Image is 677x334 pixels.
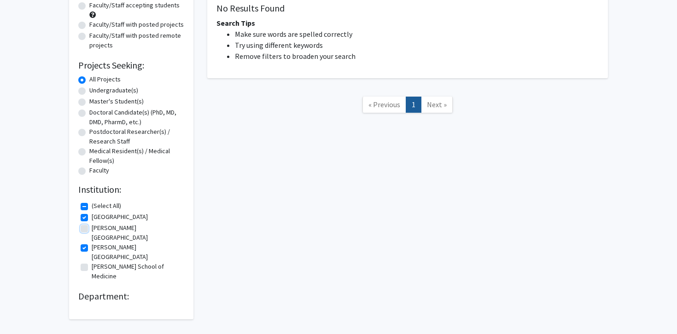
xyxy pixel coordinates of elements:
li: Make sure words are spelled correctly [235,29,599,40]
label: Doctoral Candidate(s) (PhD, MD, DMD, PharmD, etc.) [89,108,184,127]
h5: No Results Found [216,3,599,14]
label: Postdoctoral Researcher(s) / Research Staff [89,127,184,146]
a: Previous Page [362,97,406,113]
li: Try using different keywords [235,40,599,51]
a: Next Page [421,97,453,113]
h2: Projects Seeking: [78,60,184,71]
label: Undergraduate(s) [89,86,138,95]
nav: Page navigation [207,87,608,125]
span: Search Tips [216,18,255,28]
li: Remove filters to broaden your search [235,51,599,62]
label: Faculty/Staff with posted remote projects [89,31,184,50]
label: All Projects [89,75,121,84]
label: Medical Resident(s) / Medical Fellow(s) [89,146,184,166]
label: Faculty/Staff accepting students [89,0,180,10]
label: Faculty/Staff with posted projects [89,20,184,29]
h2: Department: [78,291,184,302]
label: Master's Student(s) [89,97,144,106]
label: [PERSON_NAME] School of Medicine [92,262,182,281]
label: [PERSON_NAME][GEOGRAPHIC_DATA] [92,242,182,262]
iframe: Chat [7,293,39,327]
span: « Previous [368,100,400,109]
label: [PERSON_NAME][GEOGRAPHIC_DATA] [92,223,182,242]
label: Faculty [89,166,109,175]
h2: Institution: [78,184,184,195]
a: 1 [406,97,421,113]
span: Next » [427,100,447,109]
label: [GEOGRAPHIC_DATA] [92,212,148,222]
label: (Select All) [92,201,121,211]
